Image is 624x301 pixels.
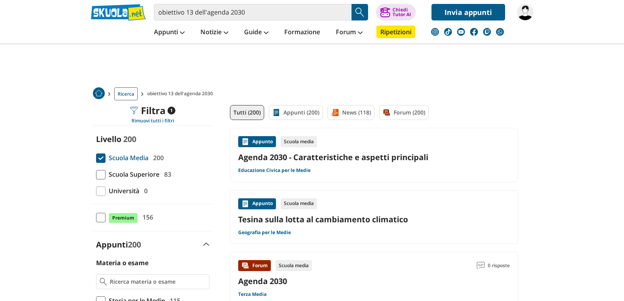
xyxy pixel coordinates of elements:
[139,212,153,222] span: 156
[269,105,323,120] a: Appunti (200)
[106,169,159,179] span: Scuola Superiore
[393,7,411,17] div: Chiedi Tutor AI
[241,262,249,270] img: Forum contenuto
[114,87,138,100] a: Ricerca
[431,28,439,36] img: instagram
[110,278,206,286] input: Ricerca materia o esame
[96,259,148,267] label: Materia o esame
[106,153,148,163] span: Scuola Media
[281,136,317,147] div: Scuola media
[128,239,141,250] span: 200
[238,260,271,271] div: Forum
[379,105,429,120] a: Forum (200)
[281,198,317,209] div: Scuola media
[93,118,213,124] div: Rimuovi tutti i filtri
[96,134,121,144] label: Livello
[238,291,267,297] a: Terza Media
[241,138,249,146] img: Appunti contenuto
[328,105,374,120] a: News (118)
[167,107,175,114] span: 1
[238,276,287,286] a: Agenda 2030
[100,278,107,286] img: Ricerca materia o esame
[331,109,339,116] img: News filtro contenuto
[238,152,510,163] a: Agenda 2030 - Caratteristiche e aspetti principali
[241,200,249,208] img: Appunti contenuto
[130,105,175,116] div: Filtra
[376,4,416,20] button: ChiediTutor AI
[150,153,164,163] span: 200
[444,28,452,36] img: tiktok
[477,262,485,270] img: Commenti lettura
[272,109,280,116] img: Appunti filtro contenuto
[517,4,533,20] img: pippi12
[106,186,139,196] span: Università
[238,229,291,236] a: Geografia per le Medie
[238,136,276,147] div: Appunto
[276,260,312,271] div: Scuola media
[93,87,105,99] img: Home
[457,28,465,36] img: youtube
[470,28,478,36] img: facebook
[147,87,216,100] span: obiettivo 13 dell'agenda 2030
[431,4,505,20] a: Invia appunti
[496,28,504,36] img: WhatsApp
[141,186,148,196] span: 0
[238,198,276,209] div: Appunto
[161,169,171,179] span: 83
[198,26,230,40] a: Notizie
[238,214,510,225] a: Tesina sulla lotta al cambiamento climatico
[352,4,368,20] button: Search Button
[203,243,209,246] img: Apri e chiudi sezione
[230,105,264,120] a: Tutti (200)
[109,213,138,223] span: Premium
[354,6,366,18] img: Cerca appunti, riassunti o versioni
[152,26,187,40] a: Appunti
[130,107,138,114] img: Filtra filtri mobile
[93,87,105,100] a: Home
[334,26,365,40] a: Forum
[483,28,491,36] img: twitch
[282,26,322,40] a: Formazione
[383,109,391,116] img: Forum filtro contenuto
[238,167,311,174] a: Educazione Civica per le Medie
[96,239,141,250] label: Appunti
[376,26,415,38] a: Ripetizioni
[242,26,270,40] a: Guide
[488,260,510,271] span: 0 risposte
[123,134,136,144] span: 200
[154,4,352,20] input: Cerca appunti, riassunti o versioni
